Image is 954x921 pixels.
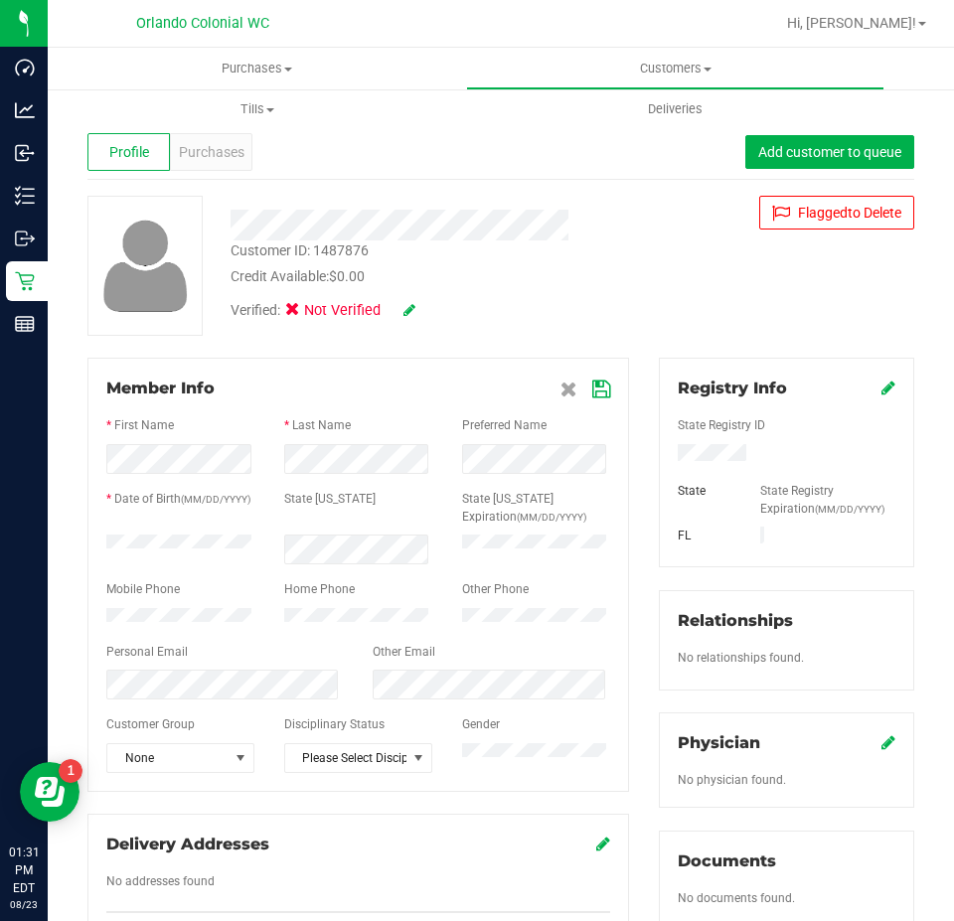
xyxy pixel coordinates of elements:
span: Add customer to queue [758,144,901,160]
span: Orlando Colonial WC [136,15,269,32]
a: Customers [466,48,884,89]
label: No addresses found [106,872,215,890]
label: Last Name [292,416,351,434]
div: Credit Available: [231,266,629,287]
div: FL [663,527,745,544]
span: Relationships [678,611,793,630]
span: Delivery Addresses [106,835,269,853]
span: No documents found. [678,891,795,905]
label: Other Email [373,643,435,661]
span: None [107,744,229,772]
label: Disciplinary Status [284,715,385,733]
label: First Name [114,416,174,434]
label: State Registry ID [678,416,765,434]
inline-svg: Retail [15,271,35,291]
p: 08/23 [9,897,39,912]
label: State Registry Expiration [760,482,895,518]
span: Physician [678,733,760,752]
span: (MM/DD/YYYY) [815,504,884,515]
label: Other Phone [462,580,529,598]
button: Add customer to queue [745,135,914,169]
label: State [US_STATE] [284,490,376,508]
label: Gender [462,715,500,733]
p: 01:31 PM EDT [9,844,39,897]
span: (MM/DD/YYYY) [517,512,586,523]
span: Registry Info [678,379,787,397]
label: Mobile Phone [106,580,180,598]
inline-svg: Analytics [15,100,35,120]
a: Purchases [48,48,466,89]
span: No physician found. [678,773,786,787]
iframe: Resource center [20,762,79,822]
iframe: Resource center unread badge [59,759,82,783]
label: Home Phone [284,580,355,598]
a: Tills [48,88,466,130]
label: No relationships found. [678,649,804,667]
span: Hi, [PERSON_NAME]! [787,15,916,31]
div: Customer ID: 1487876 [231,240,369,261]
div: State [663,482,745,500]
inline-svg: Reports [15,314,35,334]
span: select [406,744,431,772]
span: Please Select Disciplinary status [285,744,406,772]
span: Customers [467,60,883,77]
inline-svg: Dashboard [15,58,35,77]
inline-svg: Inbound [15,143,35,163]
span: ged [825,205,848,221]
span: (MM/DD/YYYY) [181,494,250,505]
label: Date of Birth [114,490,250,508]
label: Customer Group [106,715,195,733]
label: State [US_STATE] Expiration [462,490,610,526]
span: Member Info [106,379,215,397]
span: Documents [678,851,776,870]
label: Preferred Name [462,416,547,434]
a: Deliveries [466,88,884,130]
span: Purchases [179,142,244,163]
span: Tills [49,100,465,118]
span: Not Verified [304,300,384,322]
label: Personal Email [106,643,188,661]
div: Verified: [231,300,415,322]
inline-svg: Inventory [15,186,35,206]
span: select [229,744,253,772]
img: user-icon.png [93,215,198,317]
button: Flaggedto Delete [759,196,914,230]
span: Profile [109,142,149,163]
span: Deliveries [621,100,729,118]
span: Purchases [48,60,466,77]
span: $0.00 [329,268,365,284]
inline-svg: Outbound [15,229,35,248]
